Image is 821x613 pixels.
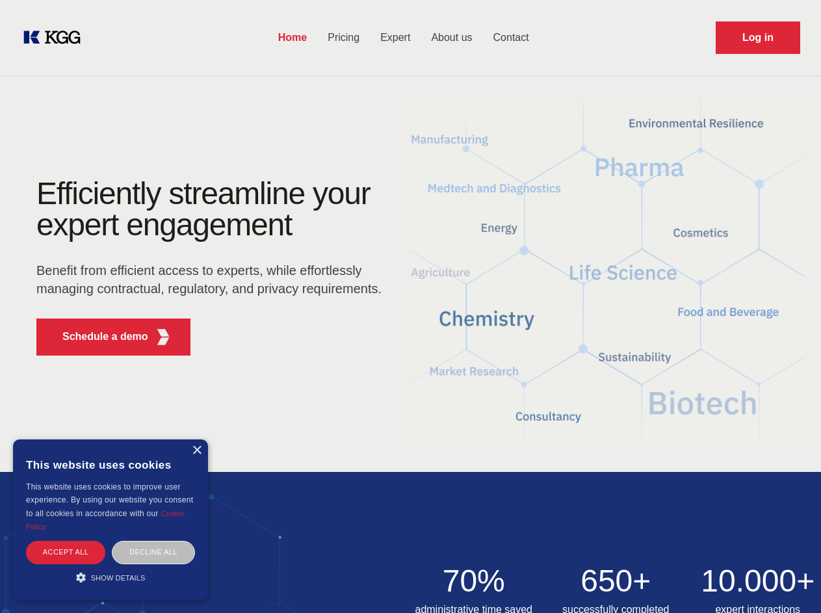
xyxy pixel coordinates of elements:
a: Contact [483,21,540,55]
h1: Efficiently streamline your expert engagement [36,178,390,241]
a: Request Demo [716,21,800,54]
a: KOL Knowledge Platform: Talk to Key External Experts (KEE) [21,27,91,48]
div: Accept all [26,541,105,564]
div: Close [192,446,202,456]
button: Schedule a demoKGG Fifth Element RED [36,319,190,356]
div: Decline all [112,541,195,564]
a: Home [268,21,317,55]
div: This website uses cookies [26,449,195,480]
h2: 70% [411,566,538,597]
h2: 650+ [553,566,679,597]
img: KGG Fifth Element RED [411,85,806,459]
span: Show details [91,574,146,582]
a: Pricing [317,21,370,55]
a: Expert [370,21,421,55]
a: Cookie Policy [26,510,185,530]
a: About us [421,21,482,55]
p: Schedule a demo [62,329,148,345]
img: KGG Fifth Element RED [155,329,172,345]
span: This website uses cookies to improve user experience. By using our website you consent to all coo... [26,482,193,518]
p: Benefit from efficient access to experts, while effortlessly managing contractual, regulatory, an... [36,261,390,298]
div: Show details [26,571,195,584]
